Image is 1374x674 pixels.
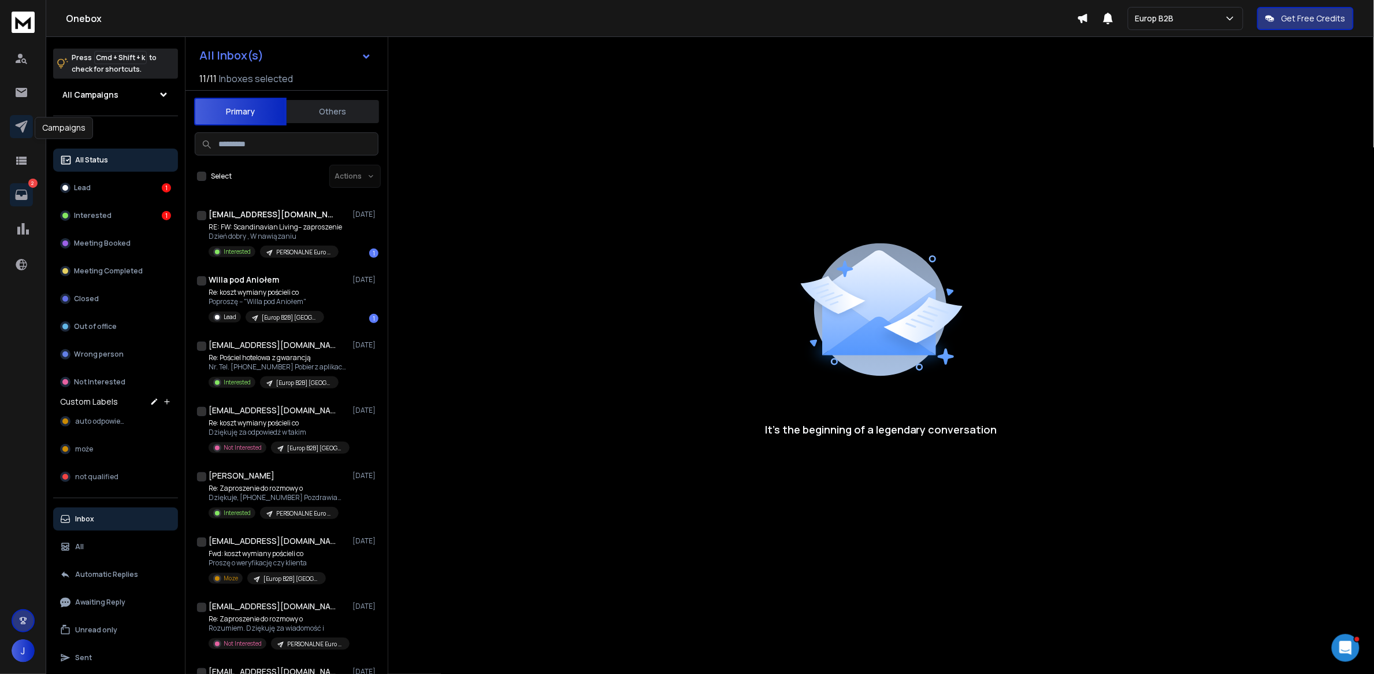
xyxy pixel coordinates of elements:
p: [Europ B2B] [GEOGRAPHIC_DATA] [262,313,317,322]
div: 1 [369,314,378,323]
iframe: Intercom live chat [1332,634,1360,662]
p: Dziękuje, [PHONE_NUMBER] Pozdrawiam [PERSON_NAME] On [209,493,347,502]
p: Inbox [75,514,94,524]
p: All [75,542,84,551]
button: All [53,535,178,558]
p: Automatic Replies [75,570,138,579]
span: może [75,445,93,454]
div: Campaigns [35,117,93,139]
h1: All Inbox(s) [199,50,263,61]
p: Interested [224,247,251,256]
a: 2 [10,183,33,206]
p: Re: Pościel hotelowa z gwarancją [209,353,347,362]
p: Moze [224,574,238,583]
button: All Inbox(s) [190,44,381,67]
div: 1 [162,183,171,192]
p: [DATE] [352,602,378,611]
h1: [EMAIL_ADDRESS][DOMAIN_NAME] [209,209,336,220]
p: Interested [224,378,251,387]
button: Get Free Credits [1257,7,1354,30]
p: Get Free Credits [1282,13,1346,24]
p: [DATE] [352,275,378,284]
p: Not Interested [224,443,262,452]
p: [DATE] [352,536,378,546]
p: PERSONALNE Euro B2B - Pościel & Pojemniki PL [287,640,343,649]
button: All Campaigns [53,83,178,106]
p: [DATE] [352,471,378,480]
p: Poproszę -- "Willa pod Aniołem" [209,297,324,306]
p: Lead [224,313,236,321]
p: Re: Zaproszenie do rozmowy o [209,484,347,493]
span: Cmd + Shift + k [94,51,147,64]
p: [DATE] [352,406,378,415]
p: Meeting Completed [74,266,143,276]
p: All Status [75,155,108,165]
button: Out of office [53,315,178,338]
button: Interested1 [53,204,178,227]
h1: Willa pod Aniołem [209,274,279,286]
button: Primary [194,98,287,125]
button: Not Interested [53,371,178,394]
button: Awaiting Reply [53,591,178,614]
h1: [PERSON_NAME] [209,470,274,482]
button: Lead1 [53,176,178,199]
button: Meeting Booked [53,232,178,255]
h1: [EMAIL_ADDRESS][DOMAIN_NAME] [209,601,336,612]
button: Inbox [53,508,178,531]
p: PERSONALNE Euro B2B - Pościel & Pojemniki PL [276,248,332,257]
p: Nr. Tel. [PHONE_NUMBER] ⁣Pobierz aplikację [209,362,347,372]
p: [Europ B2B] [GEOGRAPHIC_DATA] [276,379,332,387]
p: Rozumiem. Dziękuję za wiadomość i [209,624,347,633]
p: Re: koszt wymiany pościeli co [209,288,324,297]
p: Re: koszt wymiany pościeli co [209,419,347,428]
p: Sent [75,653,92,662]
h1: [EMAIL_ADDRESS][DOMAIN_NAME] [209,535,336,547]
span: auto odpowiedź [75,417,128,426]
p: 2 [28,179,38,188]
p: Unread only [75,625,117,635]
button: Unread only [53,619,178,642]
p: Closed [74,294,99,303]
p: [Europ B2B] [GEOGRAPHIC_DATA] [287,444,343,453]
p: [DATE] [352,210,378,219]
p: RE: FW: Scandinavian Living– zaproszenie [209,223,342,232]
button: Automatic Replies [53,563,178,586]
button: Closed [53,287,178,310]
p: Not Interested [224,639,262,648]
p: Wrong person [74,350,124,359]
button: auto odpowiedź [53,410,178,433]
h1: Onebox [66,12,1077,25]
p: Awaiting Reply [75,598,125,607]
button: not qualified [53,465,178,488]
h3: Custom Labels [60,396,118,408]
h3: Inboxes selected [219,72,293,86]
span: not qualified [75,472,118,482]
button: Meeting Completed [53,260,178,283]
p: Fwd: koszt wymiany pościeli co [209,549,326,558]
p: It’s the beginning of a legendary conversation [765,421,997,438]
div: 1 [369,249,378,258]
h3: Filters [53,125,178,142]
p: Interested [74,211,112,220]
p: Europ B2B [1135,13,1179,24]
p: Dzień dobry , W nawiązaniu [209,232,342,241]
p: Interested [224,509,251,517]
button: Wrong person [53,343,178,366]
p: PERSONALNE Euro B2B - Pościel & Pojemniki PL [276,509,332,518]
div: 1 [162,211,171,220]
button: J [12,639,35,662]
button: All Status [53,149,178,172]
p: Out of office [74,322,117,331]
span: 11 / 11 [199,72,217,86]
h1: All Campaigns [62,89,118,101]
button: może [53,438,178,461]
p: [DATE] [352,340,378,350]
img: logo [12,12,35,33]
h1: [EMAIL_ADDRESS][DOMAIN_NAME] [209,405,336,416]
button: Sent [53,646,178,669]
button: Others [287,99,379,124]
p: Not Interested [74,377,125,387]
h1: [EMAIL_ADDRESS][DOMAIN_NAME] [209,339,336,351]
p: Lead [74,183,91,192]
